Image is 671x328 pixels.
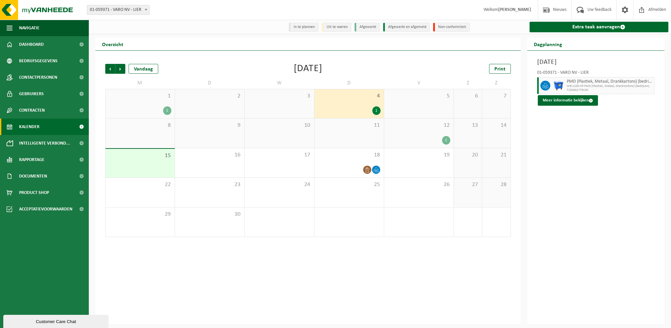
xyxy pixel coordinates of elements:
div: 1 [442,136,450,145]
td: D [175,77,245,89]
span: 22 [109,181,171,188]
span: Contactpersonen [19,69,57,86]
li: In te plannen [289,23,318,32]
span: 8 [109,122,171,129]
div: 1 [163,106,171,115]
span: Vorige [105,64,115,74]
span: 27 [457,181,479,188]
span: 13 [457,122,479,129]
span: Gebruikers [19,86,44,102]
span: 12 [387,122,450,129]
h3: [DATE] [537,57,655,67]
span: Documenten [19,168,47,184]
span: PMD (Plastiek, Metaal, Drankkartons) (bedrijven) [567,79,653,84]
a: Extra taak aanvragen [530,22,669,32]
span: 19 [387,151,450,159]
h2: Dagplanning [527,38,569,50]
span: 5 [387,93,450,100]
span: 29 [109,211,171,218]
span: Bedrijfsgegevens [19,53,58,69]
button: Meer informatie bekijken [538,95,598,106]
li: Afgewerkt en afgemeld [383,23,430,32]
li: Non-conformiteit [433,23,470,32]
td: M [105,77,175,89]
div: [DATE] [294,64,322,74]
span: Print [494,67,506,72]
h2: Overzicht [95,38,130,50]
span: 23 [178,181,241,188]
div: 1 [372,106,381,115]
span: 21 [485,151,507,159]
span: 2 [178,93,241,100]
span: 7 [485,93,507,100]
span: 18 [318,151,381,159]
li: Uit te voeren [322,23,351,32]
span: Contracten [19,102,45,119]
td: Z [482,77,510,89]
span: 15 [109,152,171,159]
div: 01-059371 - VARO NV - LIER [537,70,655,77]
img: WB-1100-HPE-BE-01 [554,81,563,91]
span: 17 [248,151,311,159]
span: Intelligente verbond... [19,135,70,151]
span: 26 [387,181,450,188]
span: Navigatie [19,20,39,36]
td: V [384,77,454,89]
li: Afgewerkt [355,23,380,32]
div: Vandaag [129,64,158,74]
span: T250001779130 [567,88,653,92]
td: D [314,77,384,89]
span: 9 [178,122,241,129]
span: 10 [248,122,311,129]
iframe: chat widget [3,314,110,328]
span: Dashboard [19,36,44,53]
span: Kalender [19,119,39,135]
span: WB-1100-HP PMD (Plastiek, Metaal, Drankkartons) (bedrijven) [567,84,653,88]
span: Volgende [115,64,125,74]
span: 28 [485,181,507,188]
td: Z [454,77,482,89]
td: W [245,77,314,89]
span: Rapportage [19,151,44,168]
span: 16 [178,151,241,159]
span: 4 [318,93,381,100]
span: Product Shop [19,184,49,201]
span: 30 [178,211,241,218]
span: 01-059371 - VARO NV - LIER [87,5,149,14]
span: 11 [318,122,381,129]
span: 1 [109,93,171,100]
span: 20 [457,151,479,159]
span: 24 [248,181,311,188]
span: 25 [318,181,381,188]
strong: [PERSON_NAME] [498,7,531,12]
span: 01-059371 - VARO NV - LIER [87,5,150,15]
span: 6 [457,93,479,100]
a: Print [489,64,511,74]
span: 14 [485,122,507,129]
span: Acceptatievoorwaarden [19,201,72,217]
span: 3 [248,93,311,100]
